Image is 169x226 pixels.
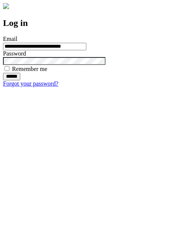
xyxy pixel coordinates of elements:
label: Email [3,36,17,42]
a: Forgot your password? [3,80,58,87]
img: logo-4e3dc11c47720685a147b03b5a06dd966a58ff35d612b21f08c02c0306f2b779.png [3,3,9,9]
h2: Log in [3,18,166,28]
label: Remember me [12,66,47,72]
label: Password [3,50,26,57]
